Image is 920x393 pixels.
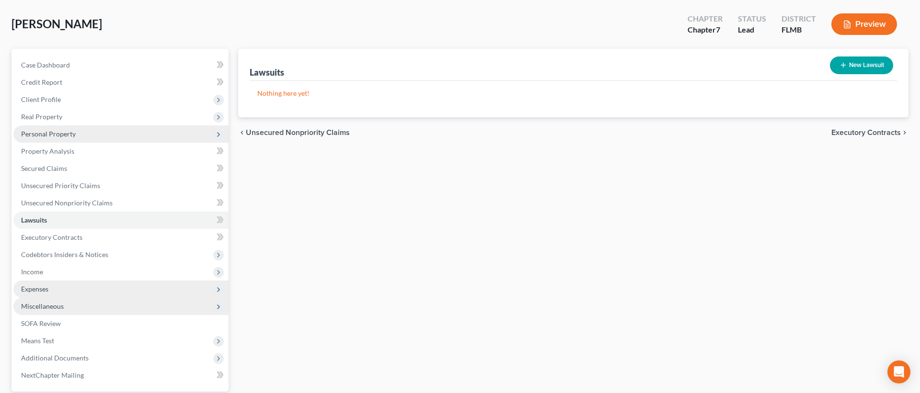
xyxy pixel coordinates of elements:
[21,61,70,69] span: Case Dashboard
[13,143,229,160] a: Property Analysis
[831,13,897,35] button: Preview
[21,319,61,327] span: SOFA Review
[21,337,54,345] span: Means Test
[782,24,816,35] div: FLMB
[13,56,229,74] a: Case Dashboard
[688,24,723,35] div: Chapter
[901,129,908,136] i: chevron_right
[246,129,350,136] span: Unsecured Nonpriority Claims
[13,74,229,91] a: Credit Report
[21,78,62,86] span: Credit Report
[13,160,229,177] a: Secured Claims
[21,130,76,138] span: Personal Property
[21,285,48,293] span: Expenses
[13,194,229,212] a: Unsecured Nonpriority Claims
[21,371,84,379] span: NextChapter Mailing
[13,212,229,229] a: Lawsuits
[887,360,910,383] div: Open Intercom Messenger
[738,24,766,35] div: Lead
[21,250,108,258] span: Codebtors Insiders & Notices
[11,17,102,31] span: [PERSON_NAME]
[21,268,43,276] span: Income
[21,164,67,172] span: Secured Claims
[831,129,908,136] button: Executory Contracts chevron_right
[13,229,229,246] a: Executory Contracts
[21,199,113,207] span: Unsecured Nonpriority Claims
[21,147,74,155] span: Property Analysis
[782,13,816,24] div: District
[21,181,100,190] span: Unsecured Priority Claims
[21,95,61,103] span: Client Profile
[21,112,62,121] span: Real Property
[21,233,82,241] span: Executory Contracts
[688,13,723,24] div: Chapter
[830,56,893,74] button: New Lawsuit
[21,354,89,362] span: Additional Documents
[13,315,229,332] a: SOFA Review
[238,129,246,136] i: chevron_left
[716,25,720,34] span: 7
[21,216,47,224] span: Lawsuits
[831,129,901,136] span: Executory Contracts
[13,367,229,384] a: NextChapter Mailing
[21,302,64,310] span: Miscellaneous
[257,89,889,98] p: Nothing here yet!
[738,13,766,24] div: Status
[13,177,229,194] a: Unsecured Priority Claims
[238,129,350,136] button: chevron_left Unsecured Nonpriority Claims
[250,67,284,78] div: Lawsuits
